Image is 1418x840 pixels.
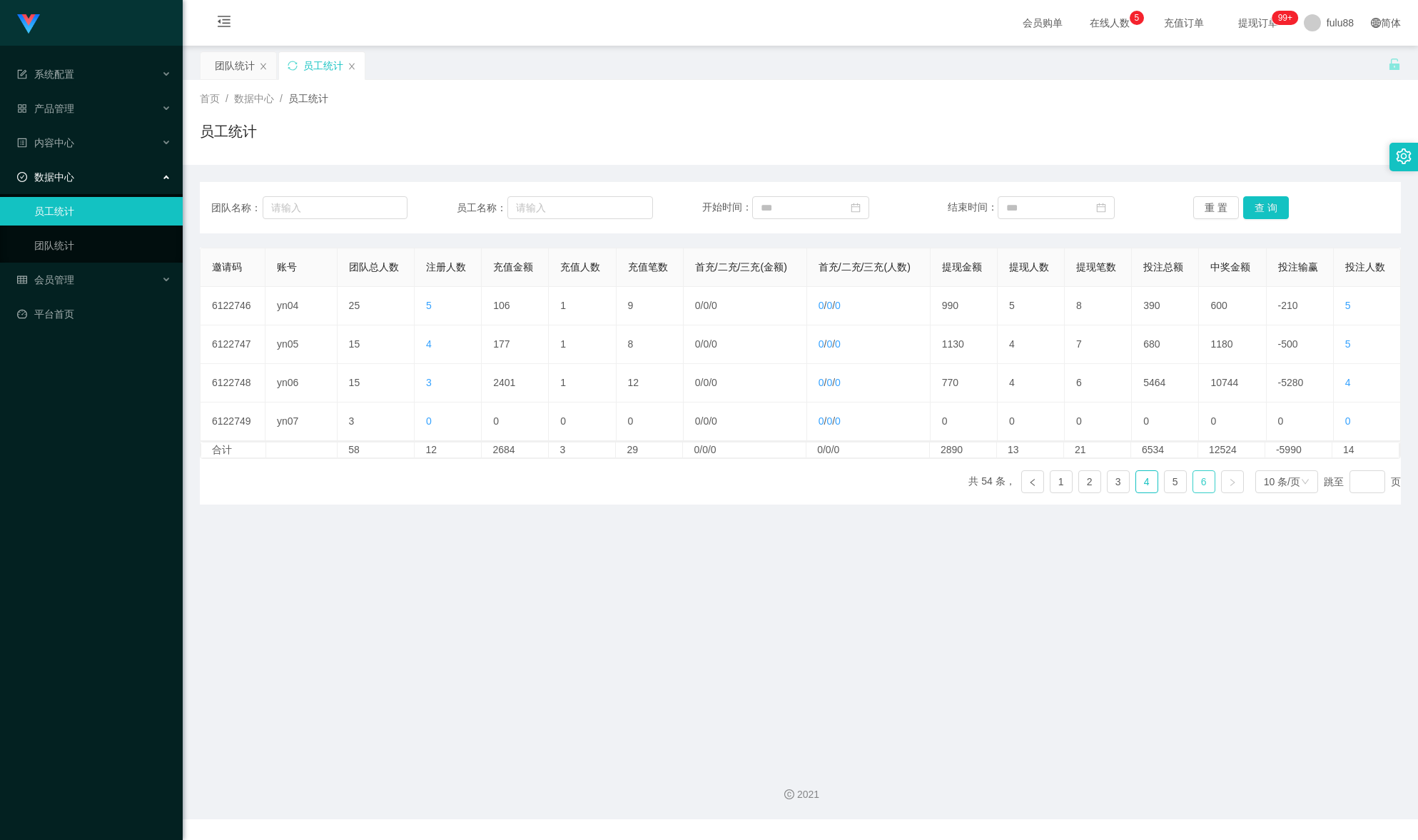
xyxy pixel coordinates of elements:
[826,300,832,311] span: 0
[1065,325,1132,364] td: 7
[17,300,171,328] a: 图标: dashboard平台首页
[1108,471,1129,492] a: 3
[1388,58,1401,71] i: 图标: unlock
[1135,470,1158,493] li: 4
[1079,471,1100,492] a: 2
[426,377,432,388] span: 3
[826,338,832,350] span: 0
[303,52,343,79] div: 员工统计
[549,325,616,364] td: 1
[457,201,508,216] span: 员工名称：
[703,377,709,388] span: 0
[234,93,274,104] span: 数据中心
[560,261,600,273] span: 充值人数
[683,442,806,457] td: 0/0/0
[1198,442,1265,457] td: 12524
[695,377,701,388] span: 0
[1243,196,1289,219] button: 查 询
[1078,470,1101,493] li: 2
[1267,325,1334,364] td: -500
[998,325,1065,364] td: 4
[338,403,415,441] td: 3
[426,415,432,427] span: 0
[549,442,616,457] td: 3
[684,364,807,403] td: / /
[628,261,668,273] span: 充值笔数
[1345,415,1351,427] span: 0
[201,442,266,457] td: 合计
[1345,300,1351,311] span: 5
[1199,364,1266,403] td: 10744
[931,325,998,364] td: 1130
[617,403,684,441] td: 0
[263,196,408,219] input: 请输入
[695,300,701,311] span: 0
[1267,403,1334,441] td: 0
[998,403,1065,441] td: 0
[17,275,27,285] i: 图标: table
[1050,470,1073,493] li: 1
[1096,203,1106,213] i: 图标: calendar
[1083,18,1137,28] span: 在线人数
[835,338,841,350] span: 0
[226,93,228,104] span: /
[1028,478,1037,487] i: 图标: left
[1132,364,1199,403] td: 5464
[930,442,997,457] td: 2890
[1065,287,1132,325] td: 8
[1064,442,1131,457] td: 21
[711,377,717,388] span: 0
[201,364,265,403] td: 6122748
[277,261,297,273] span: 账号
[807,325,931,364] td: / /
[201,287,265,325] td: 6122746
[1332,442,1399,457] td: 14
[194,787,1407,802] div: 2021
[17,103,74,114] span: 产品管理
[17,138,27,148] i: 图标: profile
[201,403,265,441] td: 6122749
[415,442,482,457] td: 12
[617,325,684,364] td: 8
[17,14,40,34] img: logo.9652507e.png
[998,364,1065,403] td: 4
[17,69,27,79] i: 图标: form
[34,231,171,260] a: 团队统计
[1267,287,1334,325] td: -210
[507,196,653,219] input: 请输入
[1132,287,1199,325] td: 390
[617,364,684,403] td: 12
[931,287,998,325] td: 990
[200,121,257,142] h1: 员工统计
[549,287,616,325] td: 1
[942,261,982,273] span: 提现金额
[695,261,787,273] span: 首充/二充/三充(金额)
[1143,261,1183,273] span: 投注总额
[17,171,74,183] span: 数据中心
[349,261,399,273] span: 团队总人数
[215,52,255,79] div: 团队统计
[549,403,616,441] td: 0
[1199,287,1266,325] td: 600
[702,201,752,213] span: 开始时间：
[851,203,861,213] i: 图标: calendar
[1136,471,1158,492] a: 4
[931,364,998,403] td: 770
[493,261,533,273] span: 充值金额
[338,325,415,364] td: 15
[1272,11,1298,25] sup: 280
[819,377,824,388] span: 0
[711,338,717,350] span: 0
[703,300,709,311] span: 0
[288,61,298,71] i: 图标: sync
[338,287,415,325] td: 25
[1164,470,1187,493] li: 5
[426,338,432,350] span: 4
[684,325,807,364] td: / /
[703,338,709,350] span: 0
[1065,403,1132,441] td: 0
[1345,338,1351,350] span: 5
[1278,261,1318,273] span: 投注输赢
[1324,470,1401,493] div: 跳至 页
[482,287,549,325] td: 106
